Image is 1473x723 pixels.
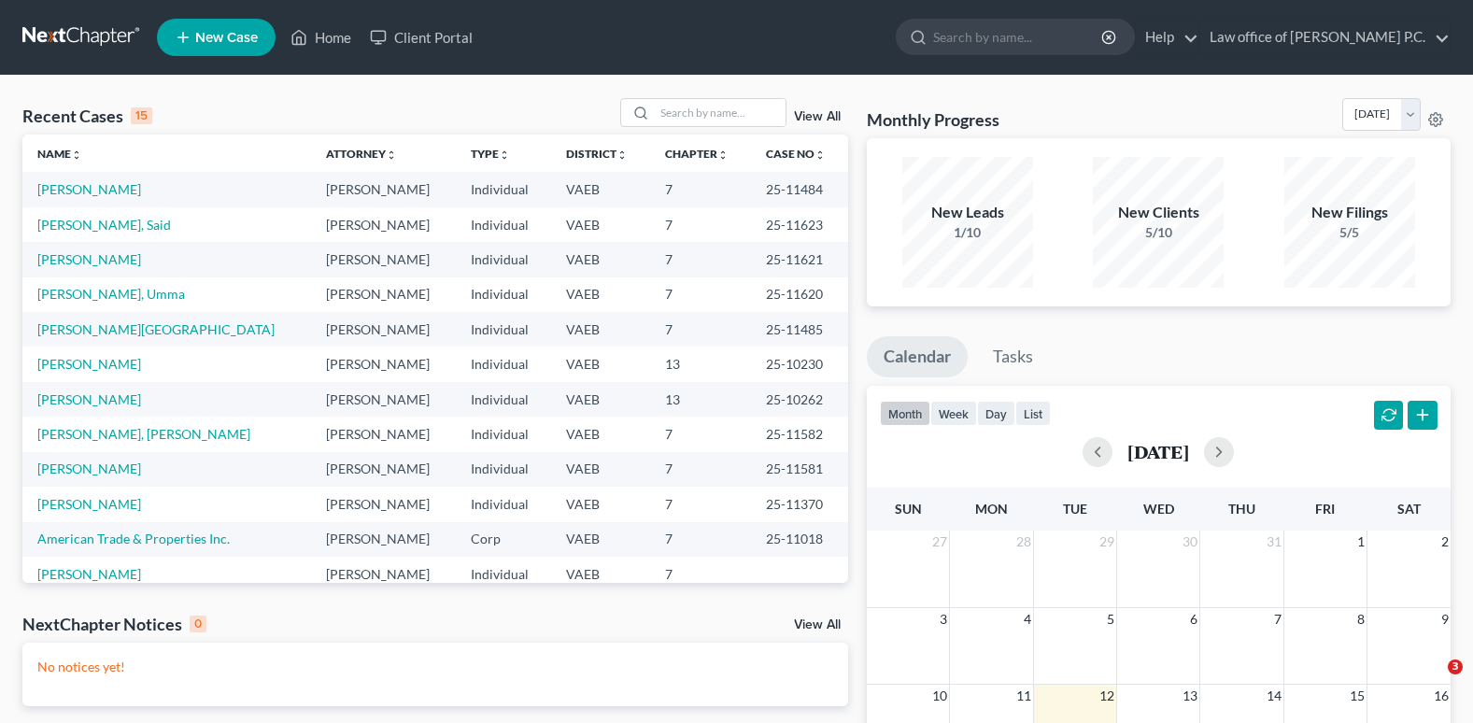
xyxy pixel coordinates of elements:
[1093,202,1224,223] div: New Clients
[1265,685,1283,707] span: 14
[976,336,1050,377] a: Tasks
[311,172,456,206] td: [PERSON_NAME]
[361,21,482,54] a: Client Portal
[650,207,751,242] td: 7
[131,107,152,124] div: 15
[551,452,650,487] td: VAEB
[37,356,141,372] a: [PERSON_NAME]
[37,286,185,302] a: [PERSON_NAME], Umma
[930,531,949,553] span: 27
[867,336,968,377] a: Calendar
[1272,608,1283,631] span: 7
[1284,223,1415,242] div: 5/5
[751,417,848,451] td: 25-11582
[616,149,628,161] i: unfold_more
[551,557,650,591] td: VAEB
[456,172,551,206] td: Individual
[551,312,650,347] td: VAEB
[386,149,397,161] i: unfold_more
[1014,531,1033,553] span: 28
[551,382,650,417] td: VAEB
[1228,501,1255,517] span: Thu
[37,147,82,161] a: Nameunfold_more
[1181,531,1199,553] span: 30
[1265,531,1283,553] span: 31
[456,277,551,312] td: Individual
[650,382,751,417] td: 13
[551,172,650,206] td: VAEB
[751,522,848,557] td: 25-11018
[1355,608,1367,631] span: 8
[456,312,551,347] td: Individual
[1315,501,1335,517] span: Fri
[794,618,841,631] a: View All
[37,496,141,512] a: [PERSON_NAME]
[1439,608,1451,631] span: 9
[650,557,751,591] td: 7
[37,251,141,267] a: [PERSON_NAME]
[814,149,826,161] i: unfold_more
[751,452,848,487] td: 25-11581
[566,147,628,161] a: Districtunfold_more
[751,172,848,206] td: 25-11484
[456,557,551,591] td: Individual
[551,207,650,242] td: VAEB
[650,347,751,381] td: 13
[551,277,650,312] td: VAEB
[1063,501,1087,517] span: Tue
[311,487,456,521] td: [PERSON_NAME]
[751,312,848,347] td: 25-11485
[311,242,456,276] td: [PERSON_NAME]
[311,207,456,242] td: [PERSON_NAME]
[22,105,152,127] div: Recent Cases
[37,181,141,197] a: [PERSON_NAME]
[551,347,650,381] td: VAEB
[311,522,456,557] td: [PERSON_NAME]
[471,147,510,161] a: Typeunfold_more
[1098,531,1116,553] span: 29
[551,487,650,521] td: VAEB
[1188,608,1199,631] span: 6
[902,202,1033,223] div: New Leads
[1127,442,1189,461] h2: [DATE]
[751,487,848,521] td: 25-11370
[1022,608,1033,631] span: 4
[794,110,841,123] a: View All
[766,147,826,161] a: Case Nounfold_more
[311,277,456,312] td: [PERSON_NAME]
[977,401,1015,426] button: day
[650,522,751,557] td: 7
[456,487,551,521] td: Individual
[456,417,551,451] td: Individual
[1284,202,1415,223] div: New Filings
[326,147,397,161] a: Attorneyunfold_more
[311,382,456,417] td: [PERSON_NAME]
[456,242,551,276] td: Individual
[311,347,456,381] td: [PERSON_NAME]
[1015,401,1051,426] button: list
[751,347,848,381] td: 25-10230
[551,242,650,276] td: VAEB
[281,21,361,54] a: Home
[1098,685,1116,707] span: 12
[751,242,848,276] td: 25-11621
[975,501,1008,517] span: Mon
[902,223,1033,242] div: 1/10
[551,522,650,557] td: VAEB
[37,391,141,407] a: [PERSON_NAME]
[938,608,949,631] span: 3
[655,99,786,126] input: Search by name...
[311,557,456,591] td: [PERSON_NAME]
[499,149,510,161] i: unfold_more
[37,217,171,233] a: [PERSON_NAME], Said
[456,382,551,417] td: Individual
[456,452,551,487] td: Individual
[195,31,258,45] span: New Case
[867,108,999,131] h3: Monthly Progress
[751,382,848,417] td: 25-10262
[930,401,977,426] button: week
[1093,223,1224,242] div: 5/10
[22,613,206,635] div: NextChapter Notices
[1448,659,1463,674] span: 3
[551,417,650,451] td: VAEB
